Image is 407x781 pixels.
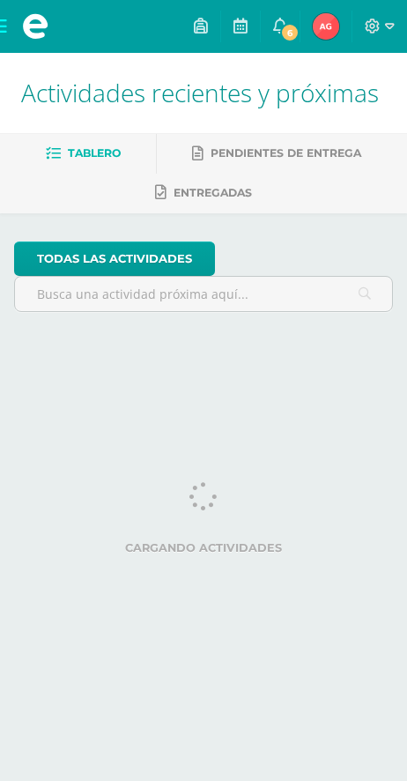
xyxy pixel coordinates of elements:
span: Actividades recientes y próximas [21,76,379,109]
span: Pendientes de entrega [211,146,361,160]
span: Tablero [68,146,121,160]
label: Cargando actividades [14,541,393,554]
span: 6 [280,23,300,42]
span: Entregadas [174,186,252,199]
a: Tablero [46,139,121,167]
input: Busca una actividad próxima aquí... [15,277,392,311]
a: Pendientes de entrega [192,139,361,167]
img: d91f9285f26de701cbe520ecbdca7608.png [313,13,339,40]
a: Entregadas [155,179,252,207]
a: todas las Actividades [14,242,215,276]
